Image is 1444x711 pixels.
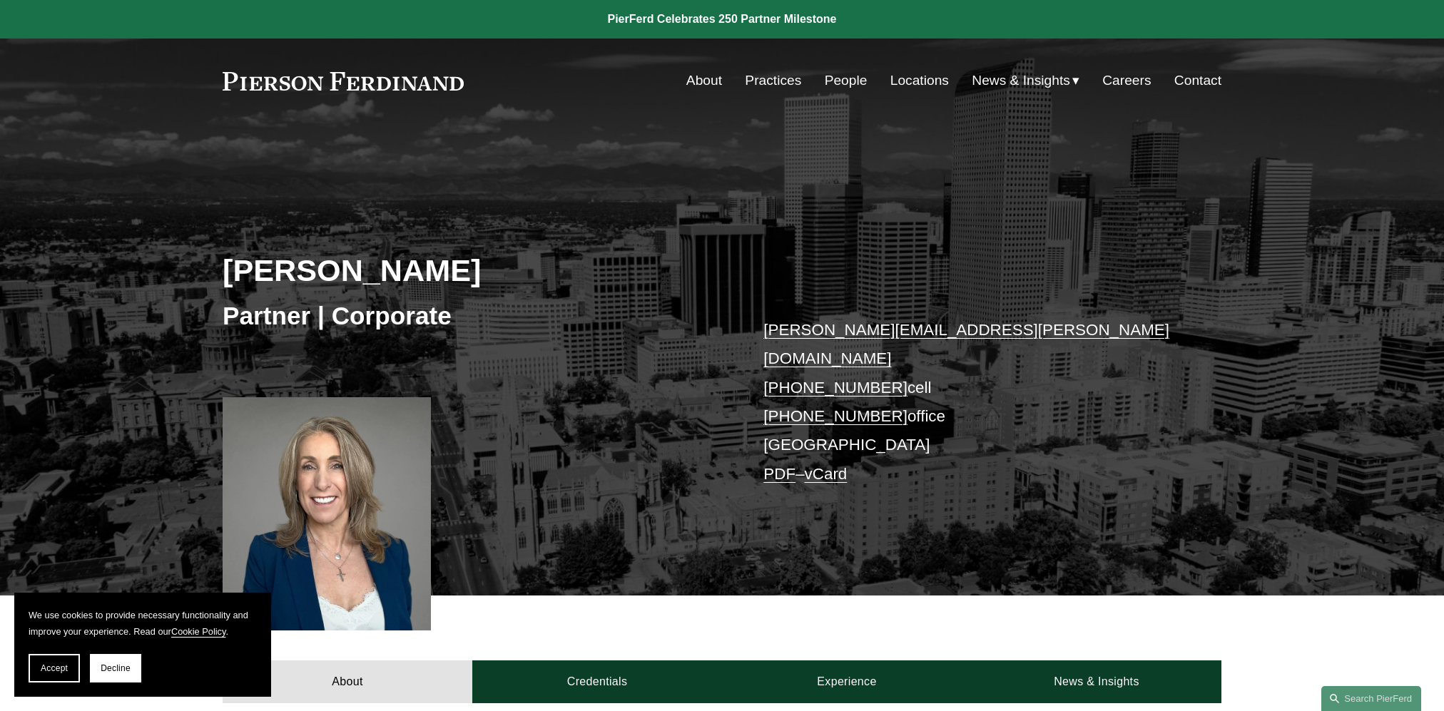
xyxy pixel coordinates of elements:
a: folder dropdown [972,67,1079,94]
a: News & Insights [972,660,1221,703]
a: PDF [763,465,795,483]
a: Careers [1102,67,1151,94]
h2: [PERSON_NAME] [223,252,722,289]
p: We use cookies to provide necessary functionality and improve your experience. Read our . [29,607,257,640]
span: Decline [101,663,131,673]
span: Accept [41,663,68,673]
a: Cookie Policy [171,626,226,637]
a: [PERSON_NAME][EMAIL_ADDRESS][PERSON_NAME][DOMAIN_NAME] [763,321,1169,367]
h3: Partner | Corporate [223,300,722,332]
a: Locations [890,67,949,94]
a: vCard [805,465,848,483]
a: [PHONE_NUMBER] [763,379,907,397]
a: Experience [722,660,972,703]
a: Practices [745,67,801,94]
a: About [223,660,472,703]
a: Contact [1174,67,1221,94]
a: Search this site [1321,686,1421,711]
button: Accept [29,654,80,682]
button: Decline [90,654,141,682]
a: [PHONE_NUMBER] [763,407,907,425]
a: Credentials [472,660,722,703]
a: People [825,67,868,94]
span: News & Insights [972,68,1070,93]
a: About [686,67,722,94]
p: cell office [GEOGRAPHIC_DATA] – [763,316,1179,489]
section: Cookie banner [14,593,271,697]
